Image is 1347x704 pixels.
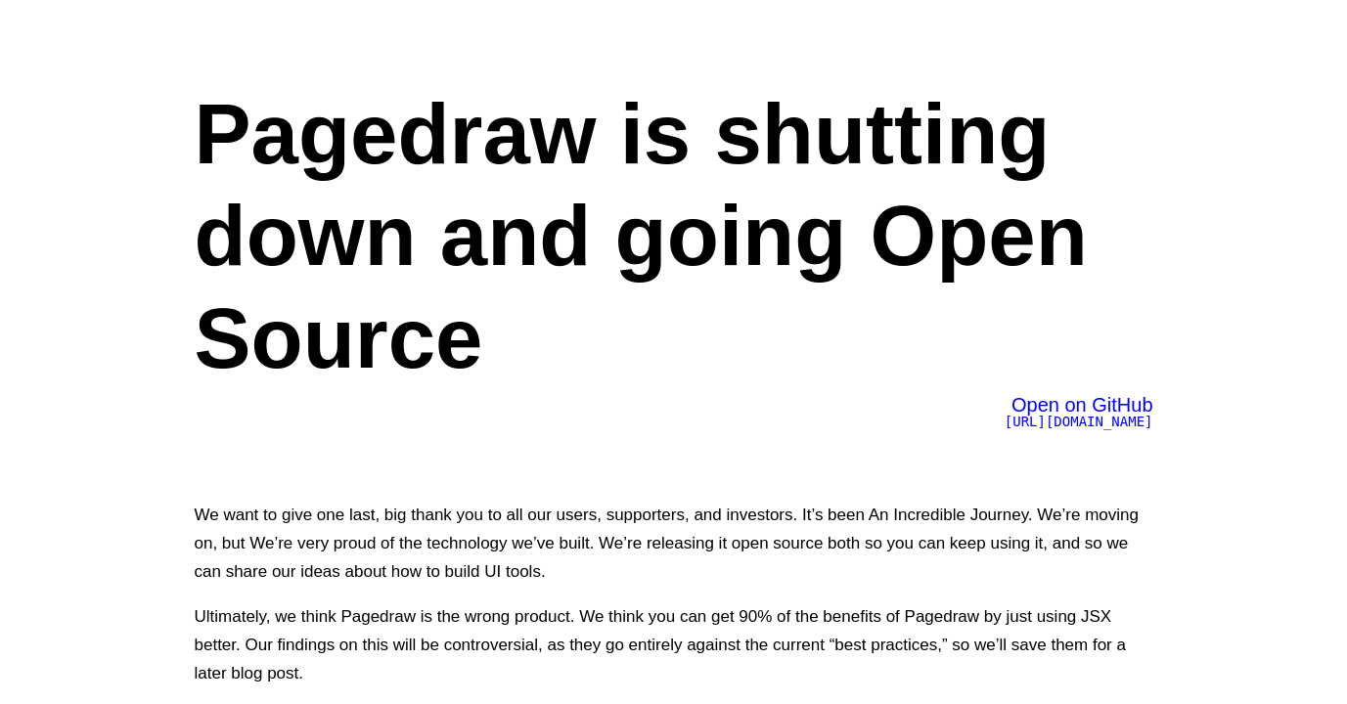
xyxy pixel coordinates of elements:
[1011,394,1153,416] span: Open on GitHub
[195,83,1153,389] h1: Pagedraw is shutting down and going Open Source
[1005,398,1153,429] a: Open on GitHub[URL][DOMAIN_NAME]
[195,602,1153,687] p: Ultimately, we think Pagedraw is the wrong product. We think you can get 90% of the benefits of P...
[1005,414,1153,429] span: [URL][DOMAIN_NAME]
[195,501,1153,586] p: We want to give one last, big thank you to all our users, supporters, and investors. It’s been An...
